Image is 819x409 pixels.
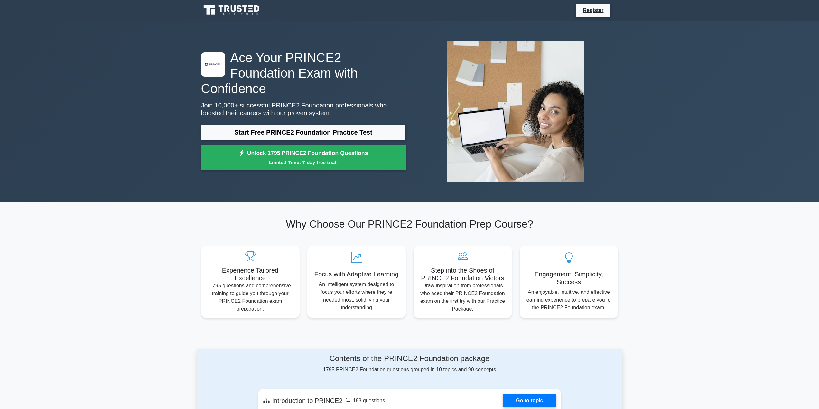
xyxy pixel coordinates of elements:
[201,145,406,171] a: Unlock 1795 PRINCE2 Foundation QuestionsLimited Time: 7-day free trial!
[419,266,507,282] h5: Step into the Shoes of PRINCE2 Foundation Victors
[312,281,401,311] p: An intelligent system designed to focus your efforts where they're needed most, solidifying your ...
[201,125,406,140] a: Start Free PRINCE2 Foundation Practice Test
[312,270,401,278] h5: Focus with Adaptive Learning
[258,354,561,363] h4: Contents of the PRINCE2 Foundation package
[201,101,406,117] p: Join 10,000+ successful PRINCE2 Foundation professionals who boosted their careers with our prove...
[258,354,561,374] div: 1795 PRINCE2 Foundation questions grouped in 10 topics and 90 concepts
[419,282,507,313] p: Draw inspiration from professionals who aced their PRINCE2 Foundation exam on the first try with ...
[525,270,613,286] h5: Engagement, Simplicity, Success
[206,266,294,282] h5: Experience Tailored Excellence
[209,159,398,166] small: Limited Time: 7-day free trial!
[503,394,556,407] a: Go to topic
[579,6,607,14] a: Register
[525,288,613,311] p: An enjoyable, intuitive, and effective learning experience to prepare you for the PRINCE2 Foundat...
[206,282,294,313] p: 1795 questions and comprehensive training to guide you through your PRINCE2 Foundation exam prepa...
[201,218,618,230] h2: Why Choose Our PRINCE2 Foundation Prep Course?
[201,50,406,96] h1: Ace Your PRINCE2 Foundation Exam with Confidence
